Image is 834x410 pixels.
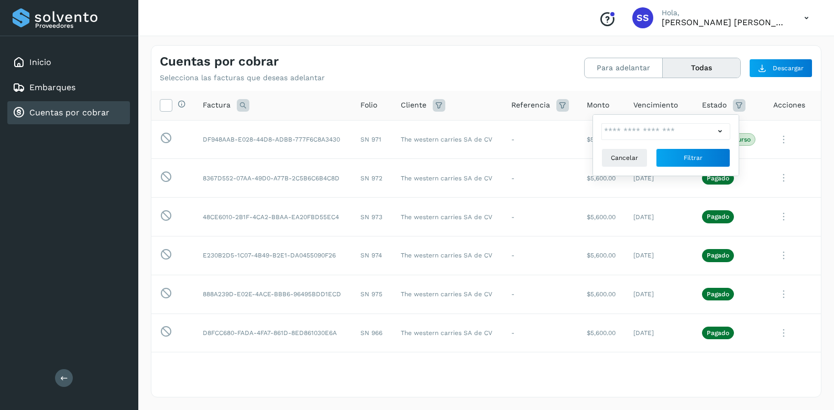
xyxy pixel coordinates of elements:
td: $5,600.00 [578,236,624,275]
td: SN 965 [352,352,392,391]
button: Descargar [749,59,813,78]
td: DF948AAB-E028-44D8-ADBB-777F6C8A3430 [194,120,352,159]
a: Cuentas por cobrar [29,107,109,117]
td: 48CE6010-2B1F-4CA2-BBAA-EA20FBD55EC4 [194,198,352,236]
p: Hola, [662,8,787,17]
td: $5,600.00 [578,314,624,352]
td: [DATE] [625,275,694,314]
span: Descargar [773,63,804,73]
p: SOCORRO SILVIA NAVARRO ZAZUETA [662,17,787,27]
td: - [503,314,578,352]
td: [DATE] [625,236,694,275]
div: Inicio [7,51,130,74]
button: Para adelantar [585,58,663,78]
p: Pagado [707,329,729,337]
a: Embarques [29,82,75,92]
td: The western carries SA de CV [392,120,503,159]
td: SN 966 [352,314,392,352]
button: Todas [663,58,740,78]
td: [DATE] [625,198,694,236]
td: D8FCC680-FADA-4FA7-861D-8ED861030E6A [194,314,352,352]
div: Embarques [7,76,130,99]
td: [DATE] [625,352,694,391]
td: $5,600.00 [578,198,624,236]
td: 8367D552-07AA-49D0-A77B-2C5B6C6B4C8D [194,159,352,198]
p: Selecciona las facturas que deseas adelantar [160,73,325,82]
td: [DATE] [625,314,694,352]
td: $5,600.00 [578,275,624,314]
td: The western carries SA de CV [392,159,503,198]
span: Factura [203,100,231,111]
span: Cliente [401,100,426,111]
td: SN 973 [352,198,392,236]
td: The western carries SA de CV [392,314,503,352]
span: Folio [360,100,377,111]
h4: Cuentas por cobrar [160,54,279,69]
p: Pagado [707,290,729,298]
td: $5,600.00 [578,159,624,198]
a: Inicio [29,57,51,67]
td: SN 971 [352,120,392,159]
td: The western carries SA de CV [392,198,503,236]
td: E230B2D5-1C07-4B49-B2E1-DA0455090F26 [194,236,352,275]
td: - [503,198,578,236]
span: Estado [702,100,727,111]
span: Acciones [773,100,805,111]
span: Referencia [511,100,550,111]
td: - [503,352,578,391]
td: - [503,120,578,159]
td: $5,600.00 [578,352,624,391]
td: SN 972 [352,159,392,198]
td: $5,600.00 [578,120,624,159]
td: The western carries SA de CV [392,352,503,391]
td: The western carries SA de CV [392,236,503,275]
td: 82ACCB1A-1EEB-4576-B798-BF8E0E85623F [194,352,352,391]
p: Proveedores [35,22,126,29]
td: - [503,236,578,275]
td: - [503,275,578,314]
p: Pagado [707,213,729,220]
div: Cuentas por cobrar [7,101,130,124]
td: [DATE] [625,159,694,198]
span: Monto [587,100,609,111]
td: - [503,159,578,198]
td: The western carries SA de CV [392,275,503,314]
span: Vencimiento [633,100,678,111]
p: Pagado [707,175,729,182]
td: SN 975 [352,275,392,314]
td: 888A239D-E02E-4ACE-BBB6-96495BDD1ECD [194,275,352,314]
td: SN 974 [352,236,392,275]
p: Pagado [707,252,729,259]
